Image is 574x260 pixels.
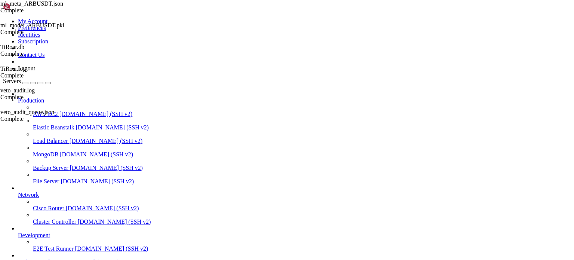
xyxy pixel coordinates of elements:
x-row: KeyboardInterrupt [3,48,476,54]
span: TiRoar.db [0,44,24,50]
x-row: sleep_until_next_15m_close() [3,28,476,35]
span: veto_audit_queue.json [0,109,54,115]
x-row: File "/root/TIROAR/main.py", line 154, in <module> [3,22,476,28]
span: TiRoar.log [0,65,26,72]
x-row: (venv) root@localhost:~/TIROAR# python main.py [3,9,476,16]
x-row: (venv) root@localhost:~/TIROAR# [3,3,476,9]
div: Complete [0,72,75,79]
span: ml_model_ARBUSDT.pkl [0,22,64,28]
x-row: File "/root/TIROAR/main.py", line 32, in sleep_until_next_15m_close [3,35,476,41]
div: Complete [0,94,75,101]
x-row: (venv) root@localhost:~/TIROAR# [3,60,476,67]
x-row: time.sleep(secs) [3,41,476,48]
x-row: ^CTraceback (most recent call last): [3,16,476,22]
span: veto_audit.log [0,87,35,94]
span: ml_meta_ARBUSDT.json [0,0,63,7]
div: Complete [0,116,75,122]
div: Complete [0,51,75,57]
div: Complete [0,29,75,36]
div: Complete [0,7,75,14]
div: (32, 9) [104,60,107,67]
